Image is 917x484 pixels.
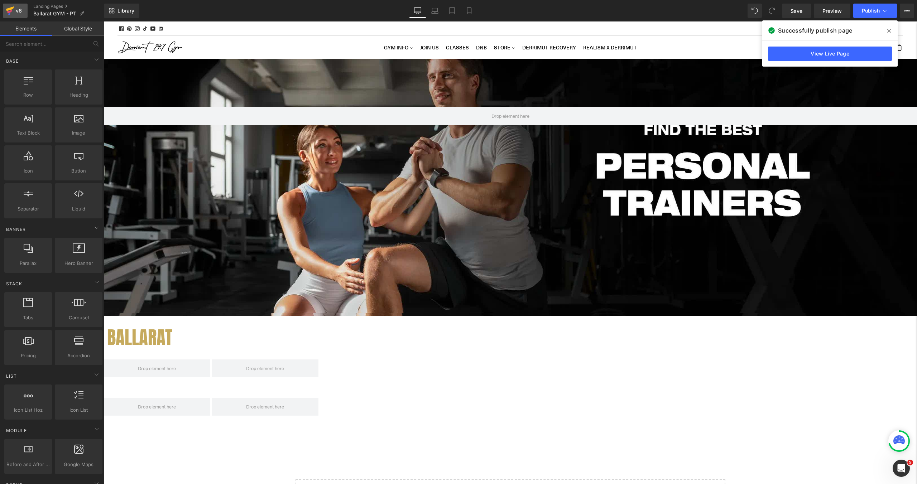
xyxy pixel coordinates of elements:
img: Derrimut 24:7 Gym [14,20,79,32]
a: JOIN US [317,18,335,34]
span: Base [5,58,19,64]
span: Ballarat GYM - PT [33,11,76,16]
span: Text Block [6,129,50,137]
span: Library [117,8,134,14]
span: Icon List [57,406,100,414]
a: View Live Page [768,47,892,61]
a: Tablet [443,4,461,18]
a: Login [772,18,782,34]
a: Landing Pages [33,4,104,9]
a: Laptop [426,4,443,18]
span: Banner [5,226,27,233]
span: Before and After Images [6,461,50,468]
span: Module [5,427,28,434]
span: Stack [5,280,23,287]
iframe: Intercom live chat [893,460,910,477]
span: Heading [57,91,100,99]
span: Button [57,167,100,175]
div: v6 [14,6,23,15]
span: Preview [822,7,842,15]
button: More [900,4,914,18]
a: v6 [3,4,28,18]
button: Publish [853,4,897,18]
a: GYM INFO [280,18,309,34]
a: Global Style [52,21,104,36]
span: 5 [907,460,913,465]
a: New Library [104,4,139,18]
a: Open quick search [755,18,765,34]
span: Liquid [57,205,100,213]
span: Successfully publish page [778,26,852,35]
span: Icon List Hoz [6,406,50,414]
span: Row [6,91,50,99]
a: Mobile [461,4,478,18]
span: Image [57,129,100,137]
span: Carousel [57,314,100,321]
span: Pricing [6,352,50,359]
span: Accordion [57,352,100,359]
span: Save [791,7,802,15]
button: Undo [748,4,762,18]
a: Preview [814,4,850,18]
a: Desktop [409,4,426,18]
a: CLASSES [342,18,365,34]
span: Tabs [6,314,50,321]
a: REALISM X DERRIMUT [480,18,533,34]
span: Hero Banner [57,260,100,267]
span: Publish [862,8,880,14]
span: Icon [6,167,50,175]
span: List [5,373,18,379]
a: DNB [373,18,383,34]
span: Google Maps [57,461,100,468]
span: Parallax [6,260,50,267]
a: STORE [390,18,412,34]
button: Redo [765,4,779,18]
a: DERRIMUT RECOVERY [419,18,472,34]
span: Separator [6,205,50,213]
